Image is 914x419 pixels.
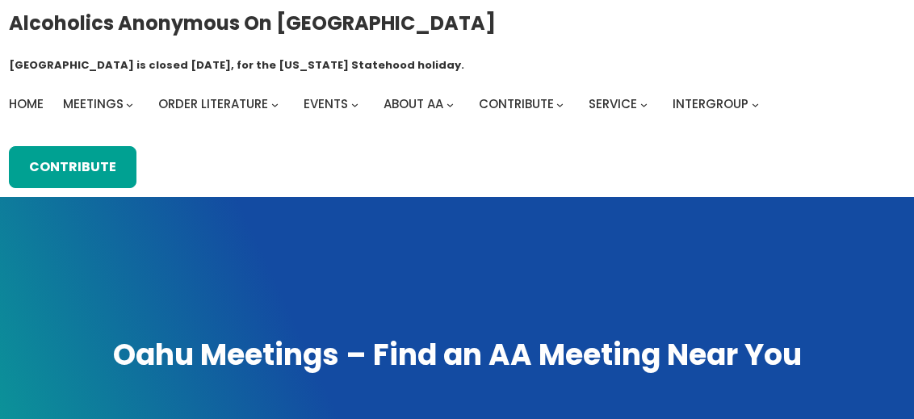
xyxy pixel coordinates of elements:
[271,101,279,108] button: Order Literature submenu
[384,95,443,112] span: About AA
[673,95,748,112] span: Intergroup
[9,146,136,188] a: Contribute
[304,95,348,112] span: Events
[479,93,554,115] a: Contribute
[15,336,899,375] h1: Oahu Meetings – Find an AA Meeting Near You
[9,57,464,73] h1: [GEOGRAPHIC_DATA] is closed [DATE], for the [US_STATE] Statehood holiday.
[304,93,348,115] a: Events
[589,93,637,115] a: Service
[589,95,637,112] span: Service
[63,95,124,112] span: Meetings
[126,101,133,108] button: Meetings submenu
[479,95,554,112] span: Contribute
[640,101,648,108] button: Service submenu
[9,6,496,40] a: Alcoholics Anonymous on [GEOGRAPHIC_DATA]
[9,93,765,115] nav: Intergroup
[447,101,454,108] button: About AA submenu
[556,101,564,108] button: Contribute submenu
[752,101,759,108] button: Intergroup submenu
[9,93,44,115] a: Home
[673,93,748,115] a: Intergroup
[158,95,268,112] span: Order Literature
[351,101,358,108] button: Events submenu
[9,95,44,112] span: Home
[63,93,124,115] a: Meetings
[384,93,443,115] a: About AA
